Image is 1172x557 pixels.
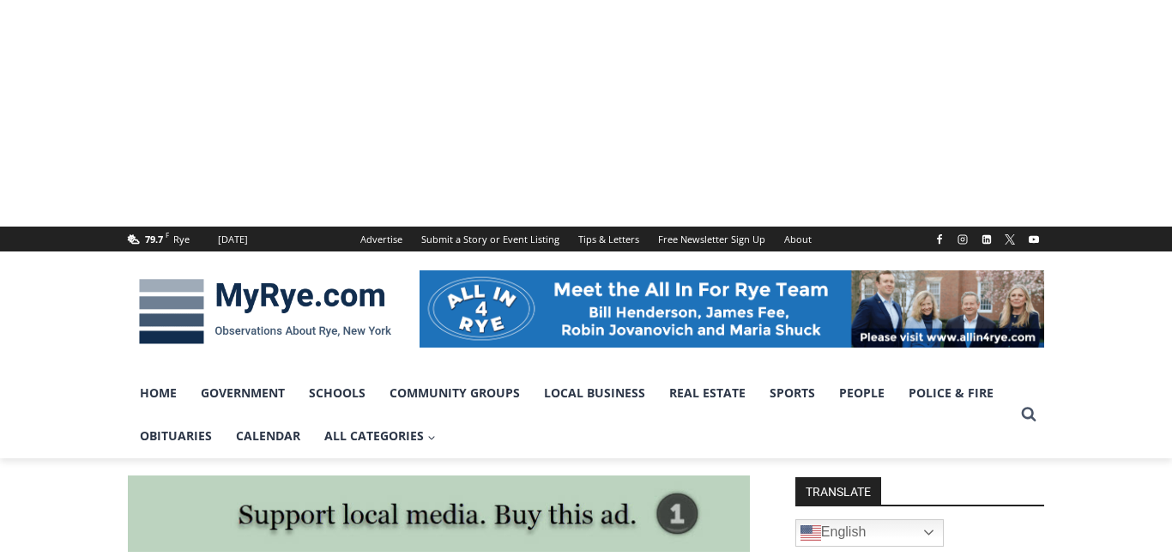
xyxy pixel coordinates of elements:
[173,232,190,247] div: Rye
[795,519,944,547] a: English
[312,415,448,457] a: All Categories
[800,523,821,543] img: en
[532,372,657,415] a: Local Business
[952,229,973,250] a: Instagram
[420,270,1044,348] img: All in for Rye
[976,229,997,250] a: Linkedin
[1024,229,1044,250] a: YouTube
[166,230,169,239] span: F
[1000,229,1020,250] a: X
[128,475,750,553] img: support local media, buy this ad
[775,227,821,251] a: About
[795,477,881,505] strong: TRANSLATE
[758,372,827,415] a: Sports
[649,227,775,251] a: Free Newsletter Sign Up
[128,372,1013,458] nav: Primary Navigation
[145,233,163,245] span: 79.7
[1013,399,1044,430] button: View Search Form
[657,372,758,415] a: Real Estate
[929,229,950,250] a: Facebook
[351,227,412,251] a: Advertise
[378,372,532,415] a: Community Groups
[224,415,312,457] a: Calendar
[218,232,248,247] div: [DATE]
[128,372,189,415] a: Home
[297,372,378,415] a: Schools
[324,427,436,445] span: All Categories
[827,372,897,415] a: People
[897,372,1006,415] a: Police & Fire
[128,267,402,356] img: MyRye.com
[189,372,297,415] a: Government
[412,227,569,251] a: Submit a Story or Event Listing
[351,227,821,251] nav: Secondary Navigation
[569,227,649,251] a: Tips & Letters
[128,415,224,457] a: Obituaries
